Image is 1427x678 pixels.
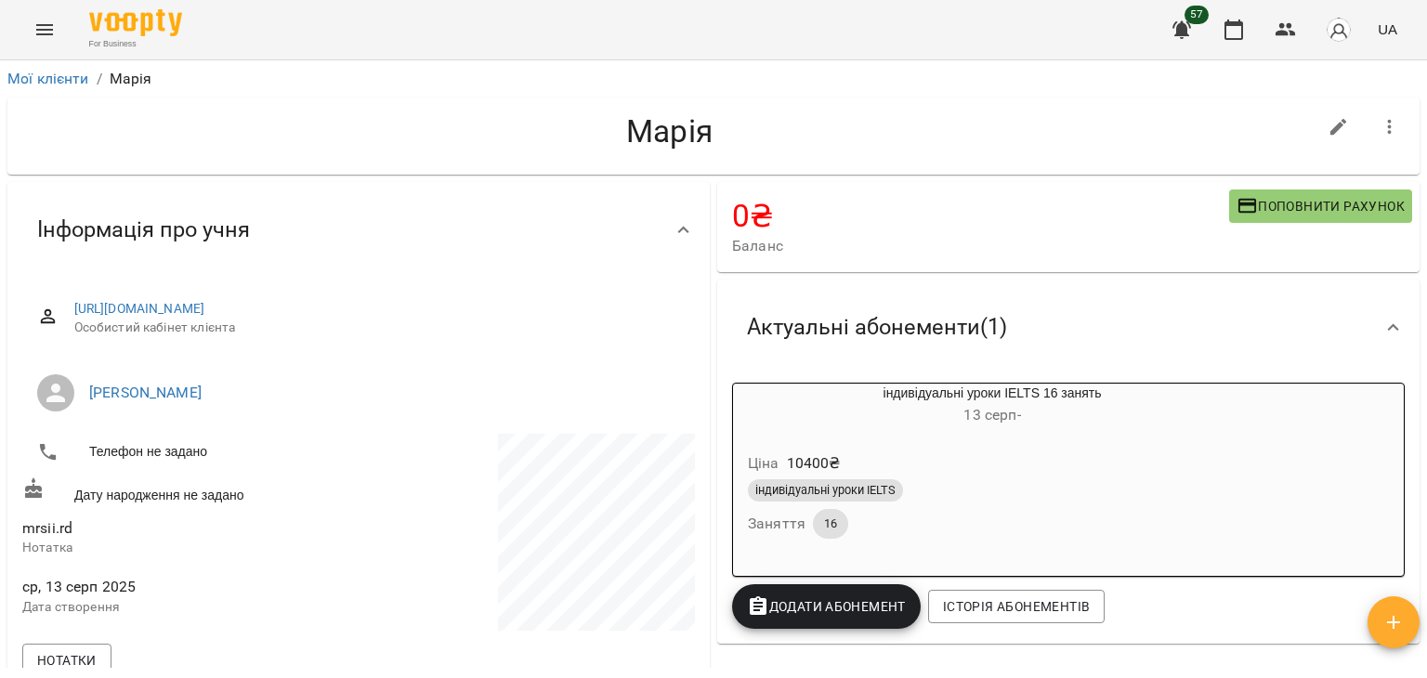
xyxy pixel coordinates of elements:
[89,9,182,36] img: Voopty Logo
[963,406,1020,424] span: 13 серп -
[89,384,202,401] a: [PERSON_NAME]
[22,519,72,537] span: mrsii.rd
[733,384,1251,428] div: індивідуальні уроки IELTS 16 занять
[22,598,355,617] p: Дата створення
[74,301,205,316] a: [URL][DOMAIN_NAME]
[943,595,1090,618] span: Історія абонементів
[7,68,1420,90] nav: breadcrumb
[22,7,67,52] button: Menu
[22,644,111,677] button: Нотатки
[89,38,182,50] span: For Business
[7,182,710,278] div: Інформація про учня
[748,482,903,499] span: індивідуальні уроки IELTS
[732,235,1229,257] span: Баланс
[7,70,89,87] a: Мої клієнти
[74,319,680,337] span: Особистий кабінет клієнта
[1229,189,1412,223] button: Поповнити рахунок
[22,576,355,598] span: ср, 13 серп 2025
[732,584,921,629] button: Додати Абонемент
[19,474,359,508] div: Дату народження не задано
[717,280,1420,375] div: Актуальні абонементи(1)
[813,515,848,532] span: 16
[37,649,97,671] span: Нотатки
[1185,6,1209,24] span: 57
[110,68,152,90] p: Марія
[22,434,355,471] li: Телефон не задано
[1378,20,1397,39] span: UA
[732,197,1229,235] h4: 0 ₴
[928,590,1105,623] button: Історія абонементів
[748,511,805,537] h6: Заняття
[1326,17,1352,43] img: avatar_s.png
[22,539,355,557] p: Нотатка
[733,384,1251,561] button: індивідуальні уроки IELTS 16 занять13 серп- Ціна10400₴індивідуальні уроки IELTSЗаняття16
[37,215,250,244] span: Інформація про учня
[22,112,1316,150] h4: Марія
[787,452,841,475] p: 10400 ₴
[1370,12,1405,46] button: UA
[747,595,906,618] span: Додати Абонемент
[748,450,779,476] h6: Ціна
[1237,195,1405,217] span: Поповнити рахунок
[97,68,102,90] li: /
[747,313,1007,342] span: Актуальні абонементи ( 1 )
